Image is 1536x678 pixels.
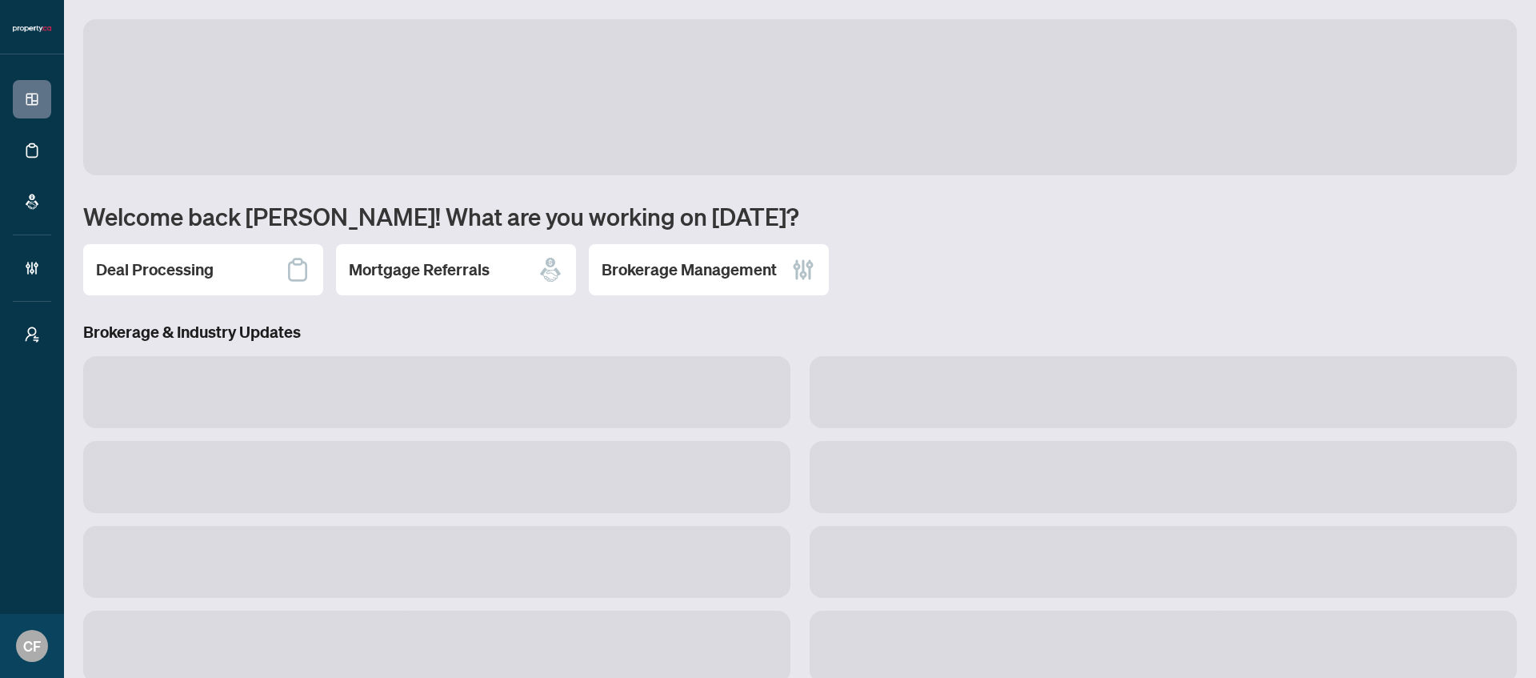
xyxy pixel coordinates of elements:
h3: Brokerage & Industry Updates [83,321,1517,343]
h2: Mortgage Referrals [349,259,490,281]
span: CF [23,635,41,657]
span: user-switch [24,327,40,343]
h1: Welcome back [PERSON_NAME]! What are you working on [DATE]? [83,201,1517,231]
h2: Deal Processing [96,259,214,281]
img: logo [13,24,51,34]
h2: Brokerage Management [602,259,777,281]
